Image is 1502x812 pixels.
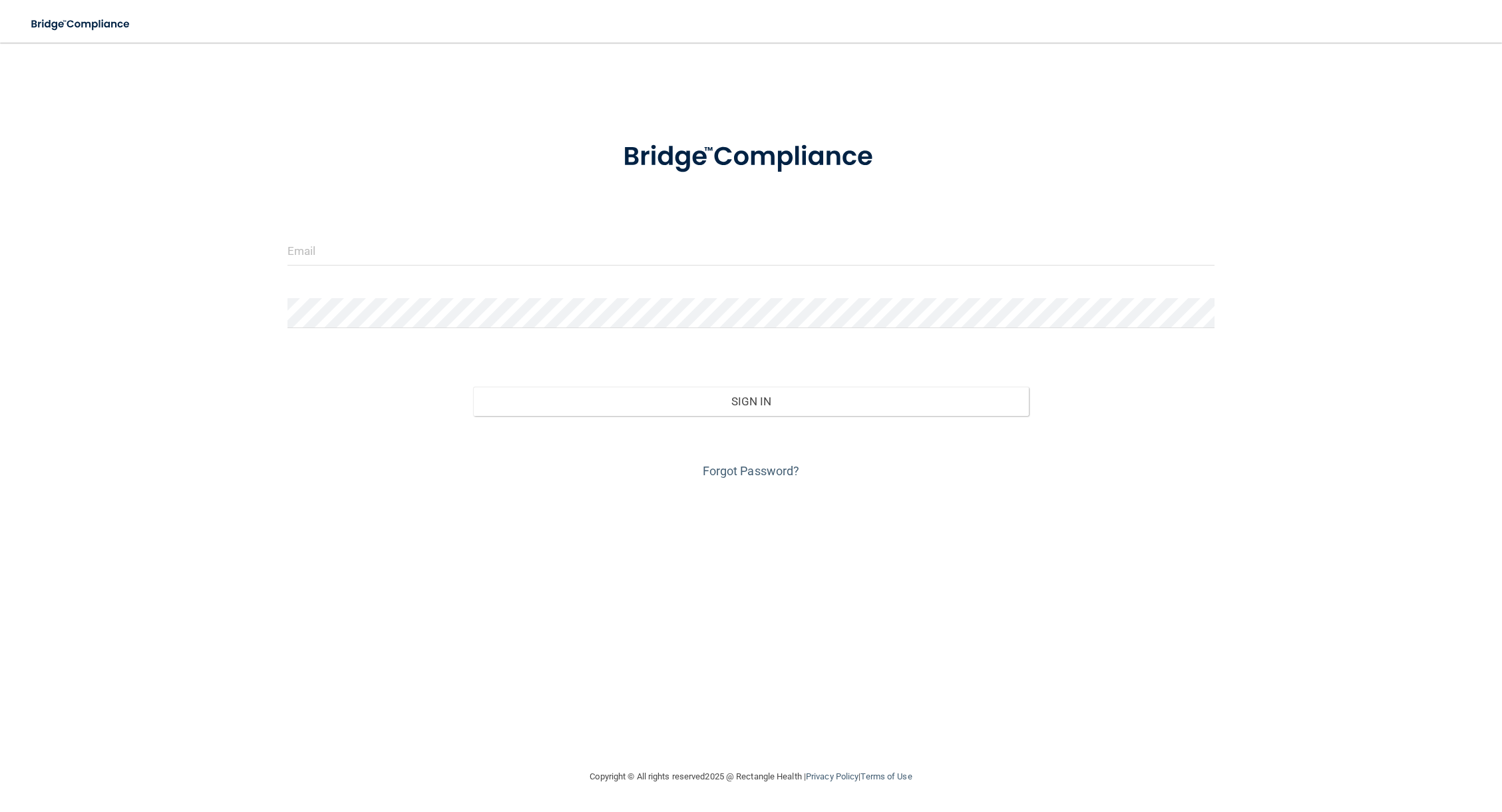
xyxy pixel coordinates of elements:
img: bridge_compliance_login_screen.278c3ca4.svg [20,11,142,38]
div: Copyright © All rights reserved 2025 @ Rectangle Health | | [508,755,994,798]
a: Privacy Policy [806,771,858,781]
button: Sign In [473,387,1030,416]
input: Email [287,236,1215,266]
a: Forgot Password? [703,464,800,478]
a: Terms of Use [860,771,912,781]
img: bridge_compliance_login_screen.278c3ca4.svg [596,122,906,192]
